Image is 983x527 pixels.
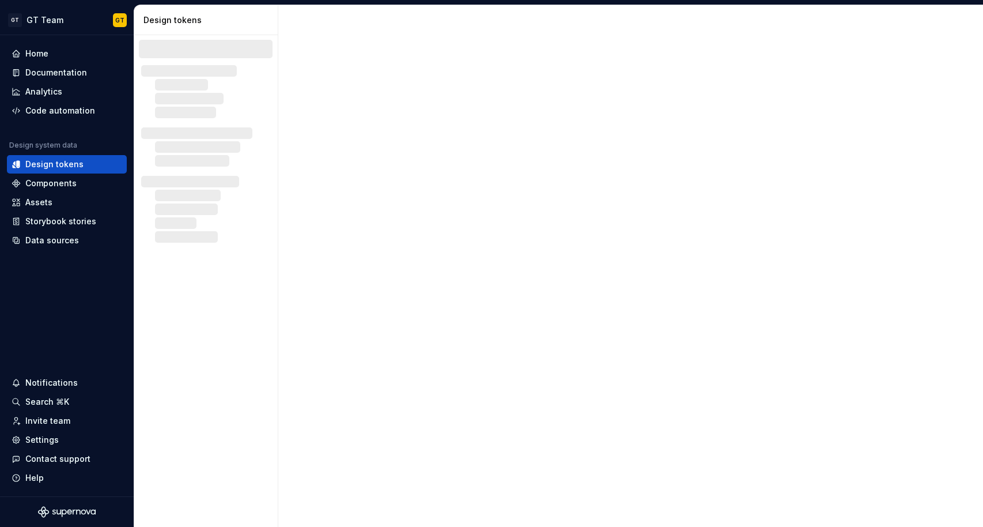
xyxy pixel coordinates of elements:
a: Invite team [7,412,127,430]
div: Assets [25,197,52,208]
a: Analytics [7,82,127,101]
a: Components [7,174,127,193]
div: Design system data [9,141,77,150]
div: Analytics [25,86,62,97]
a: Documentation [7,63,127,82]
a: Data sources [7,231,127,250]
button: GTGT TeamGT [2,7,131,32]
div: Settings [25,434,59,446]
div: GT [8,13,22,27]
div: Contact support [25,453,90,465]
a: Code automation [7,101,127,120]
div: Components [25,178,77,189]
div: GT Team [27,14,63,26]
div: Design tokens [25,159,84,170]
div: Notifications [25,377,78,389]
a: Settings [7,431,127,449]
button: Contact support [7,450,127,468]
svg: Supernova Logo [38,506,96,518]
button: Help [7,469,127,487]
div: Invite team [25,415,70,427]
button: Notifications [7,374,127,392]
div: Data sources [25,235,79,246]
a: Home [7,44,127,63]
div: Help [25,472,44,484]
a: Storybook stories [7,212,127,231]
div: Search ⌘K [25,396,69,408]
div: Code automation [25,105,95,116]
div: Home [25,48,48,59]
div: Design tokens [143,14,273,26]
button: Search ⌘K [7,393,127,411]
div: GT [115,16,124,25]
div: Storybook stories [25,216,96,227]
a: Design tokens [7,155,127,174]
a: Assets [7,193,127,212]
div: Documentation [25,67,87,78]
